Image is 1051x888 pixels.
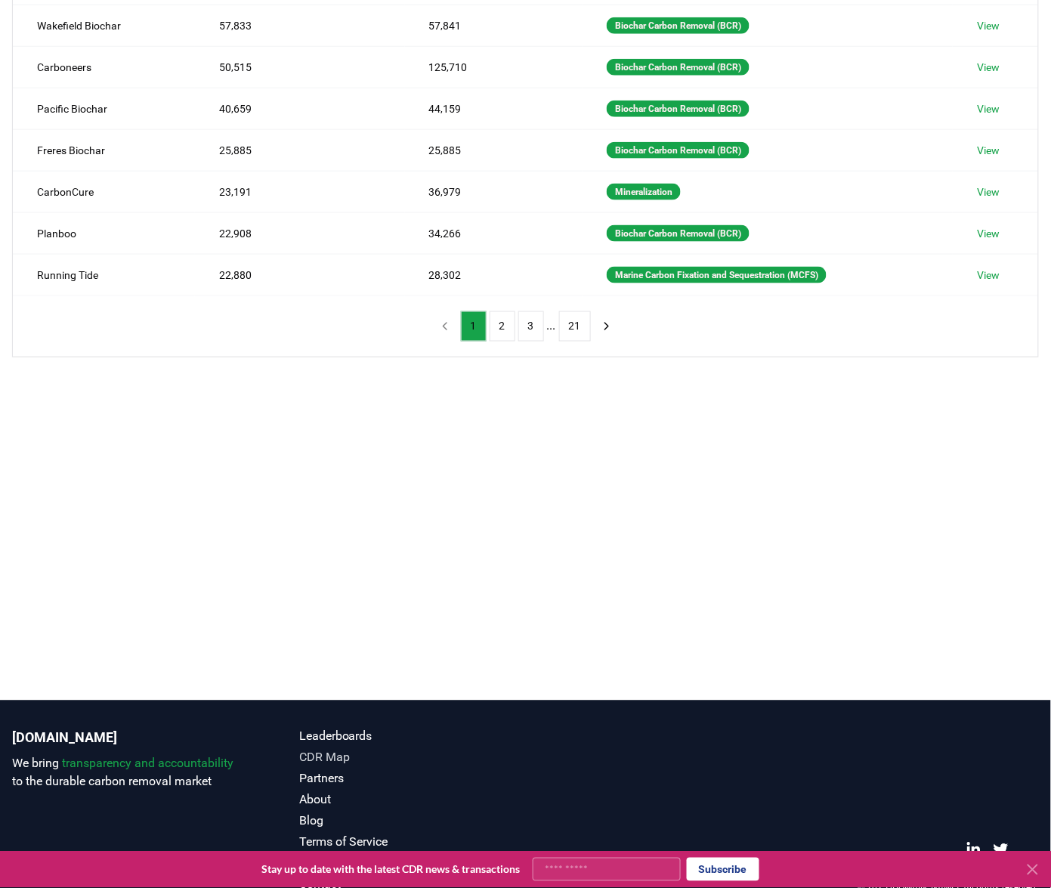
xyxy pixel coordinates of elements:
[607,17,750,34] div: Biochar Carbon Removal (BCR)
[405,5,583,46] td: 57,841
[977,268,1000,283] a: View
[12,728,239,749] p: [DOMAIN_NAME]
[195,88,404,129] td: 40,659
[977,184,1000,200] a: View
[195,171,404,212] td: 23,191
[607,59,750,76] div: Biochar Carbon Removal (BCR)
[594,311,620,342] button: next page
[299,834,526,852] a: Terms of Service
[977,18,1000,33] a: View
[490,311,515,342] button: 2
[607,142,750,159] div: Biochar Carbon Removal (BCR)
[607,101,750,117] div: Biochar Carbon Removal (BCR)
[299,749,526,767] a: CDR Map
[994,843,1009,858] a: Twitter
[299,812,526,831] a: Blog
[405,46,583,88] td: 125,710
[977,143,1000,158] a: View
[13,46,195,88] td: Carboneers
[405,212,583,254] td: 34,266
[13,129,195,171] td: Freres Biochar
[13,212,195,254] td: Planboo
[607,267,827,283] div: Marine Carbon Fixation and Sequestration (MCFS)
[299,728,526,746] a: Leaderboards
[195,212,404,254] td: 22,908
[195,129,404,171] td: 25,885
[12,755,239,791] p: We bring to the durable carbon removal market
[299,770,526,788] a: Partners
[405,254,583,295] td: 28,302
[977,101,1000,116] a: View
[405,171,583,212] td: 36,979
[13,254,195,295] td: Running Tide
[13,88,195,129] td: Pacific Biochar
[62,757,233,771] span: transparency and accountability
[195,254,404,295] td: 22,880
[461,311,487,342] button: 1
[299,791,526,809] a: About
[13,5,195,46] td: Wakefield Biochar
[547,317,556,336] li: ...
[559,311,591,342] button: 21
[977,60,1000,75] a: View
[966,843,981,858] a: LinkedIn
[195,5,404,46] td: 57,833
[405,129,583,171] td: 25,885
[607,225,750,242] div: Biochar Carbon Removal (BCR)
[405,88,583,129] td: 44,159
[518,311,544,342] button: 3
[13,171,195,212] td: CarbonCure
[977,226,1000,241] a: View
[195,46,404,88] td: 50,515
[607,184,681,200] div: Mineralization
